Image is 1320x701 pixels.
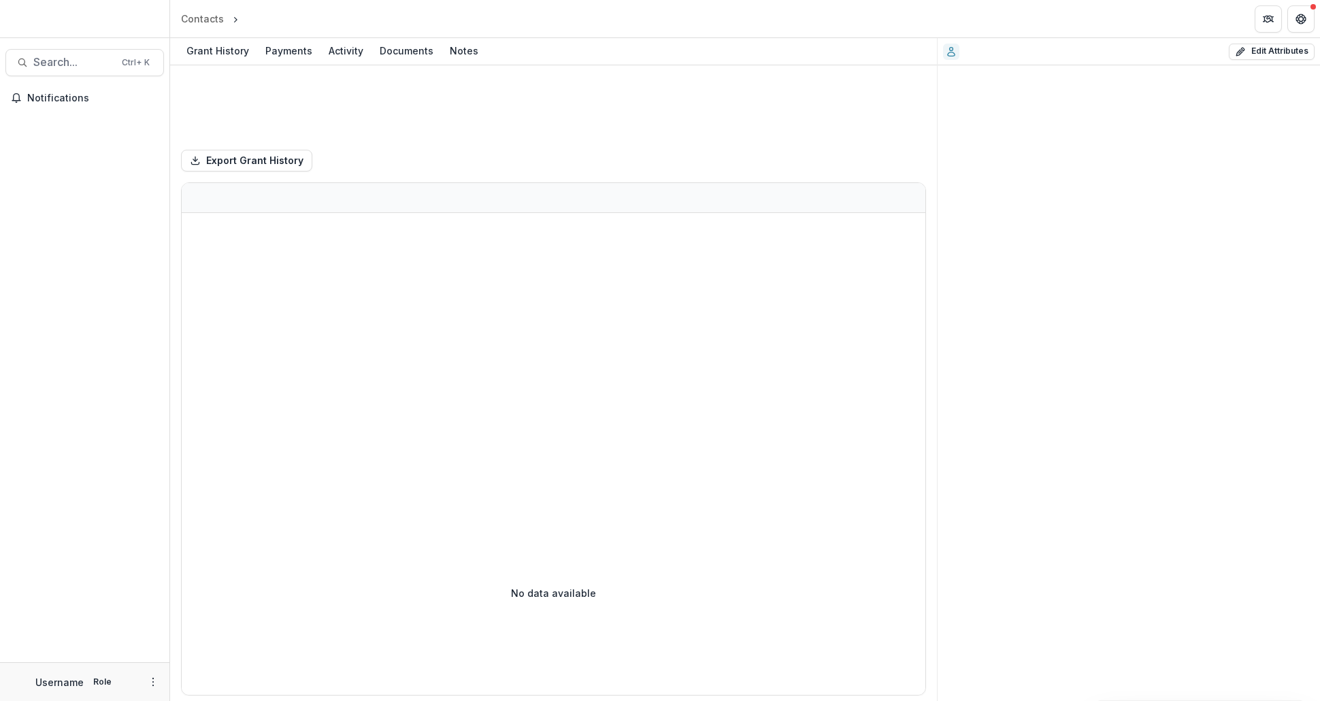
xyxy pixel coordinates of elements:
a: Activity [323,38,369,65]
button: Get Help [1287,5,1315,33]
button: Export Grant History [181,150,312,172]
div: Grant History [181,41,254,61]
p: Username [35,675,84,689]
button: Search... [5,49,164,76]
span: Search... [33,56,114,69]
div: Payments [260,41,318,61]
a: Contacts [176,9,229,29]
p: No data available [511,586,596,600]
button: Notifications [5,87,164,109]
button: More [145,674,161,690]
a: Payments [260,38,318,65]
div: Ctrl + K [119,55,152,70]
div: Documents [374,41,439,61]
a: Grant History [181,38,254,65]
a: Documents [374,38,439,65]
div: Notes [444,41,484,61]
div: Contacts [181,12,224,26]
button: Edit Attributes [1229,44,1315,60]
a: Notes [444,38,484,65]
div: Activity [323,41,369,61]
p: Role [89,676,116,688]
nav: breadcrumb [176,9,299,29]
span: Notifications [27,93,159,104]
button: Partners [1255,5,1282,33]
